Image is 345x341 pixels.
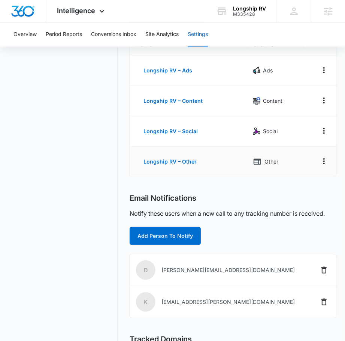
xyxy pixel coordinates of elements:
img: tab_keywords_by_traffic_grey.svg [75,44,81,50]
button: Longship RV – Social [136,122,205,140]
button: Actions [318,155,330,167]
p: Ads [263,66,273,75]
div: account id [233,12,266,17]
div: v 4.0.25 [21,12,37,18]
button: Conversions Inbox [91,23,136,47]
button: Period Reports [46,23,82,47]
p: Notify these users when a new call to any tracking number is received. [130,209,325,218]
button: Delete [318,296,330,308]
button: Actions [318,64,330,76]
td: [EMAIL_ADDRESS][PERSON_NAME][DOMAIN_NAME] [130,286,311,318]
div: account name [233,6,266,12]
button: Actions [318,125,330,137]
img: Content [253,97,260,105]
img: tab_domain_overview_orange.svg [20,44,26,50]
button: Settings [188,23,208,47]
div: Domain Overview [28,44,67,49]
span: d [136,260,155,280]
button: Add Person To Notify [130,227,201,245]
button: Longship RV – Content [136,92,210,110]
img: Ads [253,67,260,74]
img: website_grey.svg [12,20,18,26]
td: [PERSON_NAME][EMAIL_ADDRESS][DOMAIN_NAME] [130,254,311,286]
div: Domain: [DOMAIN_NAME] [19,20,82,26]
span: Intelligence [57,7,96,15]
span: k [136,292,155,312]
div: Keywords by Traffic [83,44,126,49]
p: Content [263,97,283,105]
button: Longship RV – Ads [136,62,200,80]
img: Social [253,128,260,135]
button: Overview [13,23,37,47]
button: Longship RV – Other [136,153,204,171]
p: Social [263,127,278,135]
button: Site Analytics [145,23,179,47]
button: Actions [318,95,330,107]
img: logo_orange.svg [12,12,18,18]
h2: Email Notifications [130,194,196,203]
button: Delete [318,264,330,276]
p: Other [265,158,279,166]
